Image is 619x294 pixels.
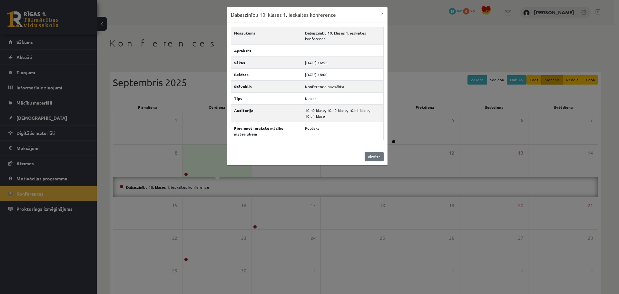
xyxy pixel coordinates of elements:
[231,122,302,140] th: Pievienot ierakstu mācību materiāliem
[302,104,384,122] td: 10.b2 klase, 10.c2 klase, 10.b1 klase, 10.c1 klase
[302,80,384,92] td: Konference nav sākta
[231,27,302,45] th: Nosaukums
[231,68,302,80] th: Beidzas
[302,122,384,140] td: Publisks
[231,11,336,19] h3: Dabaszinību 10. klases 1. ieskaites konference
[231,56,302,68] th: Sākas
[302,56,384,68] td: [DATE] 16:55
[231,92,302,104] th: Tips
[302,92,384,104] td: Klases
[302,68,384,80] td: [DATE] 18:00
[231,80,302,92] th: Stāvoklis
[365,152,384,161] a: Aizvērt
[302,27,384,45] td: Dabaszinību 10. klases 1. ieskaites konference
[231,45,302,56] th: Apraksts
[231,104,302,122] th: Auditorija
[377,7,388,19] button: ×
